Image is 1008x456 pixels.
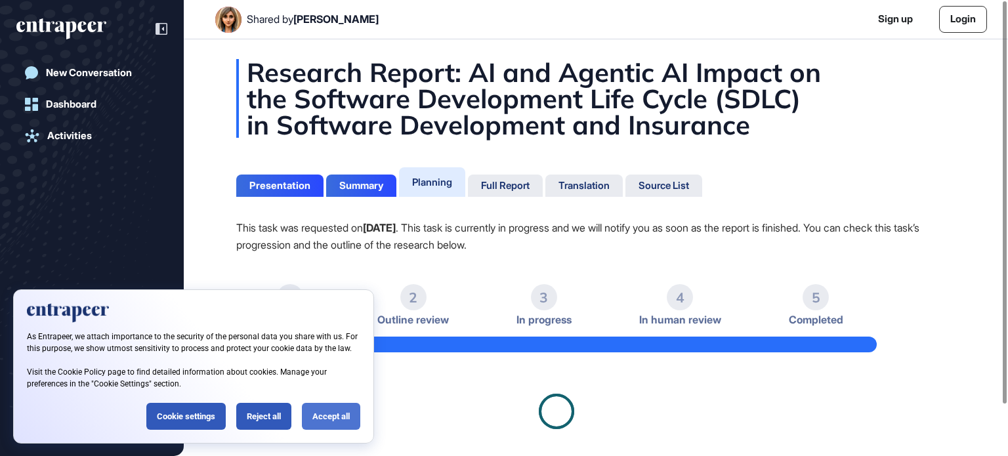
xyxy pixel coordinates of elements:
[639,180,689,192] div: Source List
[481,180,530,192] div: Full Report
[236,337,877,352] div: 100%
[531,284,557,310] div: 3
[639,314,721,326] span: In human review
[293,12,379,26] span: [PERSON_NAME]
[277,284,303,310] div: 1
[667,284,693,310] div: 4
[558,180,610,192] div: Translation
[236,59,955,138] div: Research Report: AI and Agentic AI Impact on the Software Development Life Cycle (SDLC) in Softwa...
[377,314,449,326] span: Outline review
[236,219,955,253] p: This task was requested on . This task is currently in progress and we will notify you as soon as...
[939,6,987,33] a: Login
[789,314,843,326] span: Completed
[46,98,96,110] div: Dashboard
[16,18,106,39] div: entrapeer-logo
[400,284,427,310] div: 2
[412,176,452,188] div: Planning
[516,314,572,326] span: In progress
[339,180,383,192] div: Summary
[803,284,829,310] div: 5
[363,221,396,234] strong: [DATE]
[47,130,92,142] div: Activities
[247,13,379,26] div: Shared by
[46,67,132,79] div: New Conversation
[878,12,913,27] a: Sign up
[215,7,241,33] img: User Image
[249,180,310,192] div: Presentation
